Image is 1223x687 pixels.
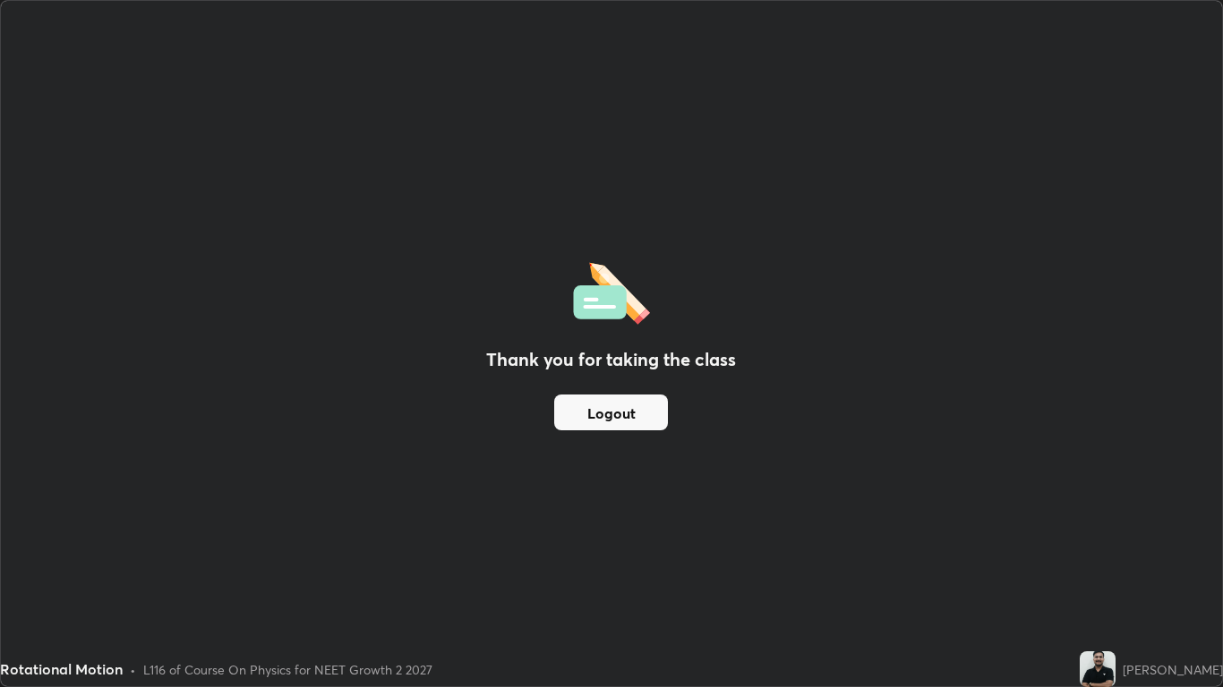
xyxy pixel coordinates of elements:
div: [PERSON_NAME] [1123,660,1223,679]
button: Logout [554,394,668,430]
div: L116 of Course On Physics for NEET Growth 2 2027 [143,660,432,679]
h2: Thank you for taking the class [486,346,736,373]
div: • [130,660,136,679]
img: afe22e03c4c2466bab4a7a088f75780d.jpg [1080,651,1116,687]
img: offlineFeedback.1438e8b3.svg [573,257,650,325]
